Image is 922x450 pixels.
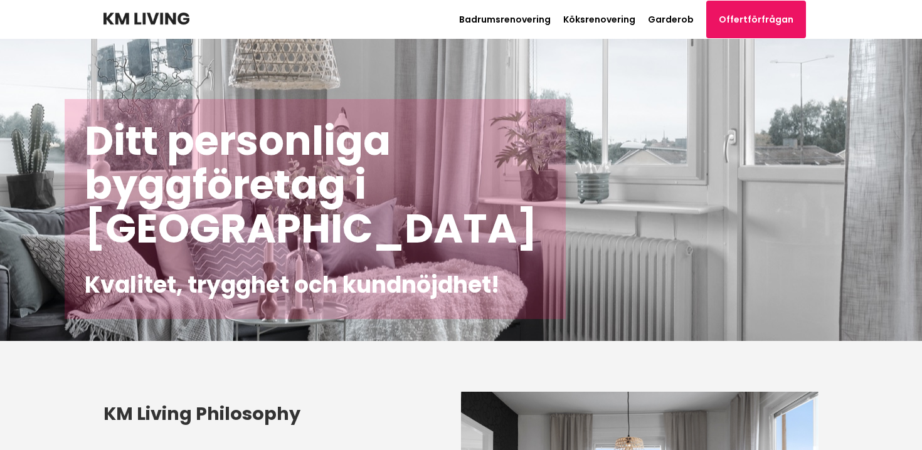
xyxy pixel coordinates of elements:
h2: Kvalitet, trygghet och kundnöjdhet! [85,271,546,299]
a: Badrumsrenovering [459,13,551,26]
h1: Ditt personliga byggföretag i [GEOGRAPHIC_DATA] [85,119,546,251]
img: KM Living [103,13,189,25]
a: Köksrenovering [563,13,635,26]
h3: KM Living Philosophy [103,401,430,426]
a: Offertförfrågan [706,1,806,38]
a: Garderob [648,13,694,26]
